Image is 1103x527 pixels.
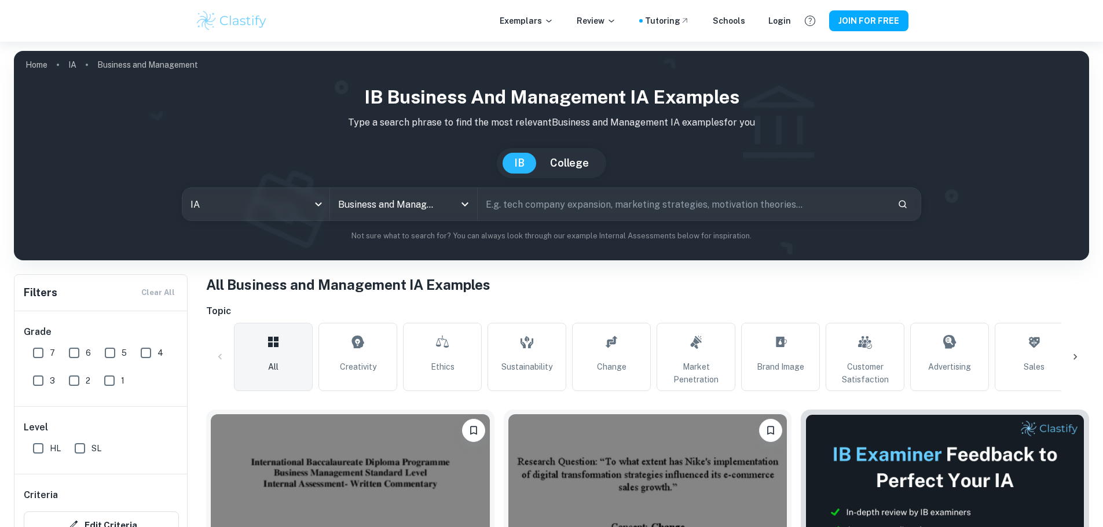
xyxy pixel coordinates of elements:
a: IA [68,57,76,73]
img: Clastify logo [195,9,269,32]
h6: Topic [206,304,1089,318]
button: IB [503,153,536,174]
input: E.g. tech company expansion, marketing strategies, motivation theories... [478,188,888,220]
a: Login [768,14,791,27]
span: Customer Satisfaction [831,360,899,386]
span: Sales [1024,360,1045,373]
button: College [538,153,600,174]
span: 6 [86,347,91,359]
a: Schools [713,14,745,27]
h6: Level [24,421,179,434]
span: 2 [86,374,90,387]
p: Type a search phrase to find the most relevant Business and Management IA examples for you [23,116,1080,130]
button: JOIN FOR FREE [829,10,908,31]
h1: All Business and Management IA Examples [206,274,1089,295]
a: Tutoring [645,14,690,27]
button: Open [457,196,473,212]
span: Sustainability [501,360,552,373]
button: Please log in to bookmark exemplars [759,419,782,442]
p: Review [577,14,616,27]
span: Creativity [340,360,376,373]
p: Business and Management [97,58,198,71]
span: Ethics [431,360,455,373]
button: Search [893,194,913,214]
h6: Criteria [24,488,58,502]
span: Market Penetration [662,360,730,386]
span: 4 [157,347,163,359]
img: profile cover [14,51,1089,260]
p: Exemplars [500,14,554,27]
h1: IB Business and Management IA examples [23,83,1080,111]
h6: Filters [24,285,57,301]
button: Help and Feedback [800,11,820,31]
span: HL [50,442,61,455]
a: Home [25,57,47,73]
span: Change [597,360,626,373]
span: 5 [122,347,127,359]
span: 7 [50,347,55,359]
span: Advertising [928,360,971,373]
button: Please log in to bookmark exemplars [462,419,485,442]
span: SL [91,442,101,455]
span: Brand Image [757,360,804,373]
p: Not sure what to search for? You can always look through our example Internal Assessments below f... [23,230,1080,242]
h6: Grade [24,325,179,339]
span: All [268,360,279,373]
span: 3 [50,374,55,387]
span: 1 [121,374,124,387]
div: IA [182,188,329,220]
